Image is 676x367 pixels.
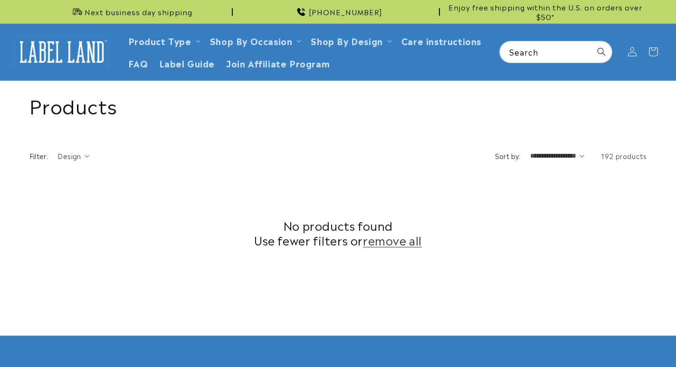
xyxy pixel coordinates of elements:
h1: Products [29,93,647,117]
span: Label Guide [159,57,215,68]
h2: Filter: [29,151,48,161]
summary: Product Type [123,29,204,52]
label: Sort by: [495,151,521,160]
a: Label Land [11,34,113,70]
span: Enjoy free shipping within the U.S. on orders over $50* [444,2,647,21]
a: remove all [363,233,422,247]
a: FAQ [123,52,154,74]
a: Care instructions [396,29,487,52]
h2: No products found Use fewer filters or [29,218,647,247]
img: Label Land [14,37,109,66]
span: Join Affiliate Program [226,57,330,68]
span: [PHONE_NUMBER] [309,7,382,17]
summary: Design (0 selected) [57,151,89,161]
button: Search [591,41,612,62]
span: Next business day shipping [85,7,192,17]
span: Design [57,151,81,160]
summary: Shop By Design [305,29,395,52]
a: Label Guide [153,52,220,74]
span: Shop By Occasion [210,35,293,46]
a: Product Type [128,34,191,47]
a: Join Affiliate Program [220,52,335,74]
a: Shop By Design [311,34,382,47]
span: FAQ [128,57,148,68]
span: Care instructions [401,35,481,46]
span: 192 products [601,151,647,160]
summary: Shop By Occasion [204,29,305,52]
